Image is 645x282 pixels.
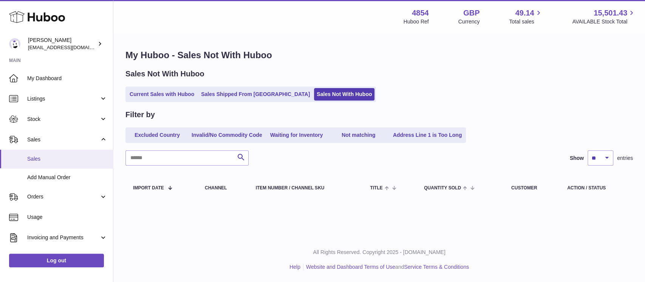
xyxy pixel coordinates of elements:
[567,186,625,191] div: Action / Status
[463,8,479,18] strong: GBP
[9,254,104,267] a: Log out
[314,88,374,101] a: Sales Not With Huboo
[266,129,327,141] a: Waiting for Inventory
[27,155,107,163] span: Sales
[27,95,99,102] span: Listings
[404,264,469,270] a: Service Terms & Conditions
[256,186,355,191] div: Item Number / Channel SKU
[133,186,164,191] span: Import date
[509,18,543,25] span: Total sales
[125,69,204,79] h2: Sales Not With Huboo
[515,8,534,18] span: 49.14
[9,38,20,50] img: jimleo21@yahoo.gr
[119,249,639,256] p: All Rights Reserved. Copyright 2025 - [DOMAIN_NAME]
[27,174,107,181] span: Add Manual Order
[189,129,265,141] a: Invalid/No Commodity Code
[28,44,111,50] span: [EMAIL_ADDRESS][DOMAIN_NAME]
[27,234,99,241] span: Invoicing and Payments
[27,214,107,221] span: Usage
[303,263,469,271] li: and
[27,116,99,123] span: Stock
[412,8,429,18] strong: 4854
[127,129,187,141] a: Excluded Country
[390,129,465,141] a: Address Line 1 is Too Long
[328,129,389,141] a: Not matching
[509,8,543,25] a: 49.14 Total sales
[594,8,627,18] span: 15,501.43
[306,264,395,270] a: Website and Dashboard Terms of Use
[127,88,197,101] a: Current Sales with Huboo
[511,186,552,191] div: Customer
[125,49,633,61] h1: My Huboo - Sales Not With Huboo
[370,186,382,191] span: Title
[125,110,155,120] h2: Filter by
[424,186,461,191] span: Quantity Sold
[27,75,107,82] span: My Dashboard
[570,155,584,162] label: Show
[458,18,480,25] div: Currency
[28,37,96,51] div: [PERSON_NAME]
[617,155,633,162] span: entries
[572,18,636,25] span: AVAILABLE Stock Total
[27,136,99,143] span: Sales
[404,18,429,25] div: Huboo Ref
[205,186,241,191] div: Channel
[572,8,636,25] a: 15,501.43 AVAILABLE Stock Total
[289,264,300,270] a: Help
[27,193,99,200] span: Orders
[198,88,312,101] a: Sales Shipped From [GEOGRAPHIC_DATA]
